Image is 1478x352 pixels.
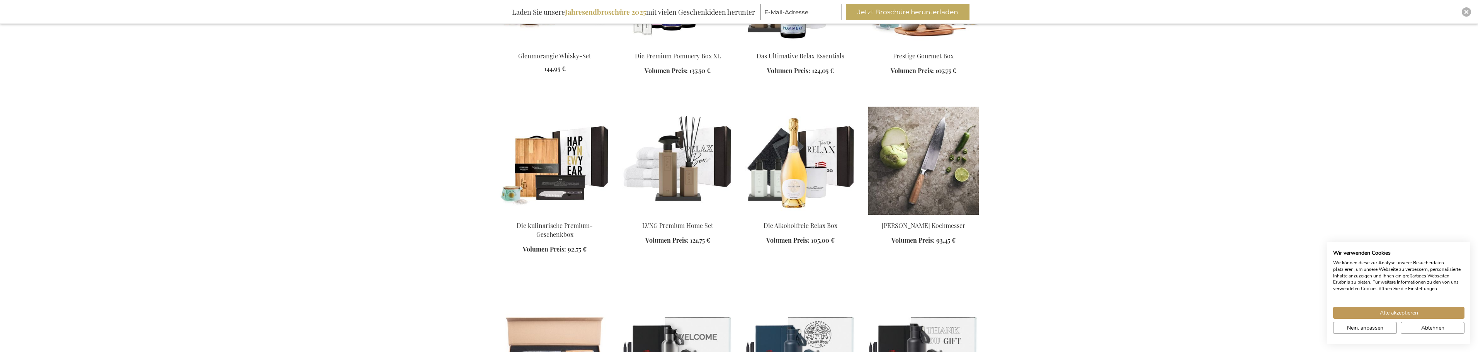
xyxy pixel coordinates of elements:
a: Die kulinarische Premium-Geschenkbox [517,221,593,238]
span: 124,05 € [812,66,834,75]
img: LVNG Premium Home Set [622,107,733,215]
p: Wir können diese zur Analyse unserer Besucherdaten platzieren, um unsere Webseite zu verbessern, ... [1333,260,1464,292]
b: Jahresendbroschüre 2025 [565,7,646,17]
button: cookie Einstellungen anpassen [1333,322,1397,334]
span: Alle akzeptieren [1380,309,1418,317]
button: Alle verweigern cookies [1401,322,1464,334]
span: Volumen Preis: [645,66,688,75]
span: Volumen Preis: [645,236,689,244]
span: 105,00 € [811,236,835,244]
a: Beer Apéro Gift Box [868,212,979,219]
span: Volumen Preis: [891,66,934,75]
span: 137,50 € [689,66,711,75]
a: Prestige Gourmet Box [868,42,979,49]
a: Volumen Preis: 105,00 € [766,236,835,245]
a: Prestige Gourmet Box [893,52,954,60]
a: Glenmorangie Whisky-Set [518,52,591,60]
a: The Premium Pommery Box XL [622,42,733,49]
span: 107,75 € [935,66,956,75]
a: Volumen Preis: 124,05 € [767,66,834,75]
img: The Non-Alcoholic Relax Box [745,107,856,215]
a: Glenmorangie Whisky Set [500,42,610,49]
span: Volumen Preis: [523,245,566,253]
a: Die Premium Pommery Box XL [635,52,721,60]
img: Close [1464,10,1469,14]
a: Volumen Preis: 137,50 € [645,66,711,75]
input: E-Mail-Adresse [760,4,842,20]
span: Volumen Preis: [767,66,810,75]
a: The Non-Alcoholic Relax Box [745,212,856,219]
span: Ablehnen [1421,324,1444,332]
span: 121,75 € [690,236,710,244]
a: The Premium Culinary Gift Box [500,212,610,219]
span: 92,75 € [568,245,587,253]
form: marketing offers and promotions [760,4,844,22]
button: Jetzt Broschüre herunterladen [846,4,969,20]
a: Das Ultimative Relax Essentials [757,52,844,60]
span: Volumen Preis: [766,236,810,244]
a: LVNG Premium Home Set [622,212,733,219]
a: Volumen Preis: 121,75 € [645,236,710,245]
span: 144,95 € [544,65,566,73]
img: Hattasan Damaszener Kochmesser [868,107,979,215]
div: Close [1462,7,1471,17]
button: Akzeptieren Sie alle cookies [1333,307,1464,319]
div: Laden Sie unsere mit vielen Geschenkideen herunter [509,4,759,20]
img: The Premium Culinary Gift Box [500,107,610,215]
span: Nein, anpassen [1347,324,1383,332]
h2: Wir verwenden Cookies [1333,250,1464,257]
a: Volumen Preis: 92,75 € [523,245,587,254]
a: LVNG Premium Home Set [642,221,713,230]
a: The Ultimate Relax Essentials [745,42,856,49]
a: Volumen Preis: 107,75 € [891,66,956,75]
a: Die Alkoholfreie Relax Box [764,221,837,230]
